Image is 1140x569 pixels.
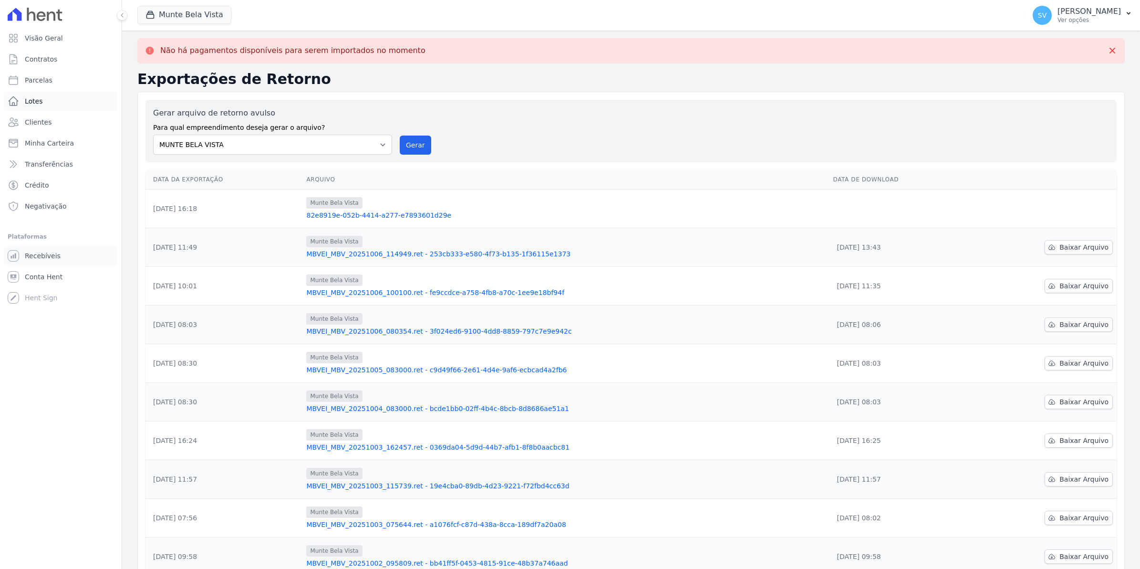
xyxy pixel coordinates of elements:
p: [PERSON_NAME] [1057,7,1121,16]
span: Munte Bela Vista [306,429,362,441]
a: 82e8919e-052b-4414-a277-e7893601d29e [306,211,825,220]
td: [DATE] 10:01 [145,267,302,306]
span: Munte Bela Vista [306,390,362,402]
span: Munte Bela Vista [306,468,362,479]
a: Minha Carteira [4,134,118,153]
td: [DATE] 08:03 [829,383,971,421]
a: Baixar Arquivo [1045,240,1113,254]
th: Arquivo [302,170,829,190]
td: [DATE] 08:30 [145,344,302,383]
button: SV [PERSON_NAME] Ver opções [1025,2,1140,29]
span: Munte Bela Vista [306,197,362,209]
h2: Exportações de Retorno [137,71,1125,88]
a: MBVEI_MBV_20251002_095809.ret - bb41ff5f-0453-4815-91ce-48b37a746aad [306,558,825,568]
a: MBVEI_MBV_20251005_083000.ret - c9d49f66-2e61-4d4e-9af6-ecbcad4a2fb6 [306,365,825,375]
a: Contratos [4,50,118,69]
span: Baixar Arquivo [1059,281,1109,291]
a: Lotes [4,92,118,111]
label: Gerar arquivo de retorno avulso [153,107,392,119]
a: Transferências [4,155,118,174]
a: Baixar Arquivo [1045,395,1113,409]
span: Minha Carteira [25,138,74,148]
span: Conta Hent [25,272,62,282]
span: Visão Geral [25,33,63,43]
p: Ver opções [1057,16,1121,24]
td: [DATE] 16:25 [829,421,971,460]
a: MBVEI_MBV_20251003_075644.ret - a1076fcf-c87d-438a-8cca-189df7a20a08 [306,520,825,529]
span: Contratos [25,54,57,64]
span: Parcelas [25,75,52,85]
a: Baixar Arquivo [1045,317,1113,332]
span: Baixar Arquivo [1059,436,1109,445]
a: Crédito [4,176,118,195]
span: Munte Bela Vista [306,352,362,363]
span: Munte Bela Vista [306,313,362,325]
a: Parcelas [4,71,118,90]
a: Baixar Arquivo [1045,279,1113,293]
td: [DATE] 11:49 [145,228,302,267]
a: MBVEI_MBV_20251006_114949.ret - 253cb333-e580-4f73-b135-1f36115e1373 [306,249,825,259]
span: Munte Bela Vista [306,506,362,518]
a: Negativação [4,197,118,216]
a: Baixar Arquivo [1045,356,1113,370]
a: Baixar Arquivo [1045,472,1113,486]
a: Clientes [4,113,118,132]
th: Data da Exportação [145,170,302,190]
span: Munte Bela Vista [306,236,362,247]
td: [DATE] 11:57 [145,460,302,499]
a: Baixar Arquivo [1045,549,1113,564]
button: Munte Bela Vista [137,6,231,24]
td: [DATE] 16:18 [145,190,302,228]
td: [DATE] 13:43 [829,228,971,267]
label: Para qual empreendimento deseja gerar o arquivo? [153,119,392,133]
td: [DATE] 08:02 [829,499,971,537]
span: Clientes [25,117,52,127]
a: MBVEI_MBV_20251006_080354.ret - 3f024ed6-9100-4dd8-8859-797c7e9e942c [306,327,825,336]
td: [DATE] 11:35 [829,267,971,306]
td: [DATE] 08:30 [145,383,302,421]
span: Baixar Arquivo [1059,552,1109,561]
td: [DATE] 08:06 [829,306,971,344]
span: Recebíveis [25,251,61,261]
span: Baixar Arquivo [1059,513,1109,523]
span: Baixar Arquivo [1059,358,1109,368]
a: Recebíveis [4,246,118,265]
span: Lotes [25,96,43,106]
span: Transferências [25,159,73,169]
span: Negativação [25,201,67,211]
span: Crédito [25,180,49,190]
td: [DATE] 08:03 [829,344,971,383]
td: [DATE] 16:24 [145,421,302,460]
span: Baixar Arquivo [1059,242,1109,252]
div: Plataformas [8,231,114,242]
p: Não há pagamentos disponíveis para serem importados no momento [160,46,425,55]
span: Munte Bela Vista [306,274,362,286]
th: Data de Download [829,170,971,190]
span: Munte Bela Vista [306,545,362,557]
a: MBVEI_MBV_20251006_100100.ret - fe9ccdce-a758-4fb8-a70c-1ee9e18bf94f [306,288,825,297]
td: [DATE] 08:03 [145,306,302,344]
span: Baixar Arquivo [1059,320,1109,329]
span: Baixar Arquivo [1059,474,1109,484]
a: Baixar Arquivo [1045,511,1113,525]
a: MBVEI_MBV_20251003_115739.ret - 19e4cba0-89db-4d23-9221-f72fbd4cc63d [306,481,825,491]
a: Visão Geral [4,29,118,48]
a: Conta Hent [4,267,118,286]
a: MBVEI_MBV_20251004_083000.ret - bcde1bb0-02ff-4b4c-8bcb-8d8686ae51a1 [306,404,825,413]
span: Baixar Arquivo [1059,397,1109,407]
button: Gerar [400,136,431,155]
td: [DATE] 11:57 [829,460,971,499]
a: Baixar Arquivo [1045,433,1113,448]
span: SV [1038,12,1047,19]
a: MBVEI_MBV_20251003_162457.ret - 0369da04-5d9d-44b7-afb1-8f8b0aacbc81 [306,443,825,452]
td: [DATE] 07:56 [145,499,302,537]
